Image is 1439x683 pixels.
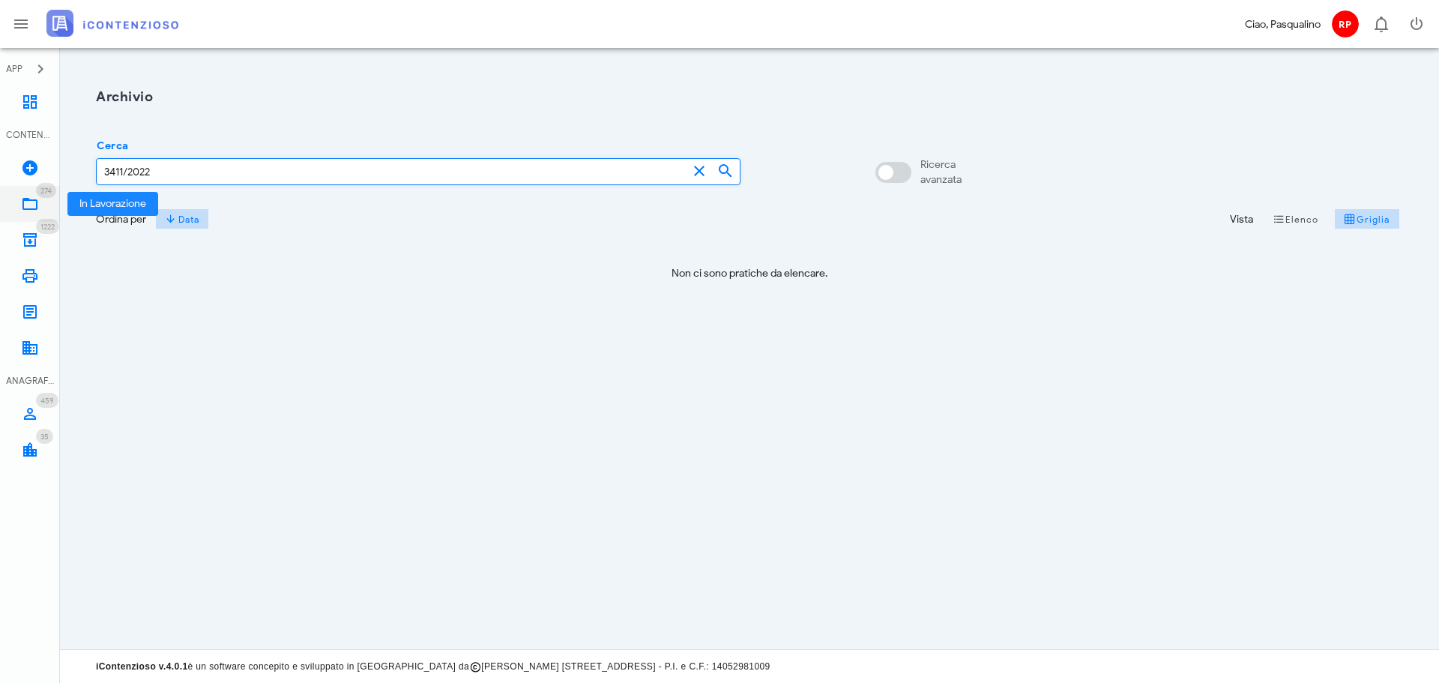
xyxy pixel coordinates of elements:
[40,186,52,196] span: 274
[36,219,59,234] span: Distintivo
[165,213,199,225] span: Data
[690,162,708,180] button: clear icon
[155,208,209,229] button: Data
[46,10,178,37] img: logo-text-2x.png
[6,374,54,388] div: ANAGRAFICA
[1273,213,1319,225] span: Elenco
[92,139,128,154] label: Cerca
[1344,213,1390,225] span: Griglia
[36,429,53,444] span: Distintivo
[36,183,56,198] span: Distintivo
[1363,6,1399,42] button: Distintivo
[40,396,54,406] span: 459
[96,211,146,227] div: Ordina per
[1245,16,1321,32] div: Ciao, Pasqualino
[96,87,1403,107] h1: Archivio
[920,157,962,187] div: Ricerca avanzata
[97,159,687,184] input: Cerca
[1335,208,1400,229] button: Griglia
[96,265,1403,281] p: Non ci sono pratiche da elencare.
[6,128,54,142] div: CONTENZIOSO
[36,393,58,408] span: Distintivo
[1262,208,1328,229] button: Elenco
[96,661,187,672] strong: iContenzioso v.4.0.1
[1327,6,1363,42] button: RP
[40,432,49,442] span: 35
[1332,10,1359,37] span: RP
[40,222,55,232] span: 1222
[1230,211,1253,227] div: Vista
